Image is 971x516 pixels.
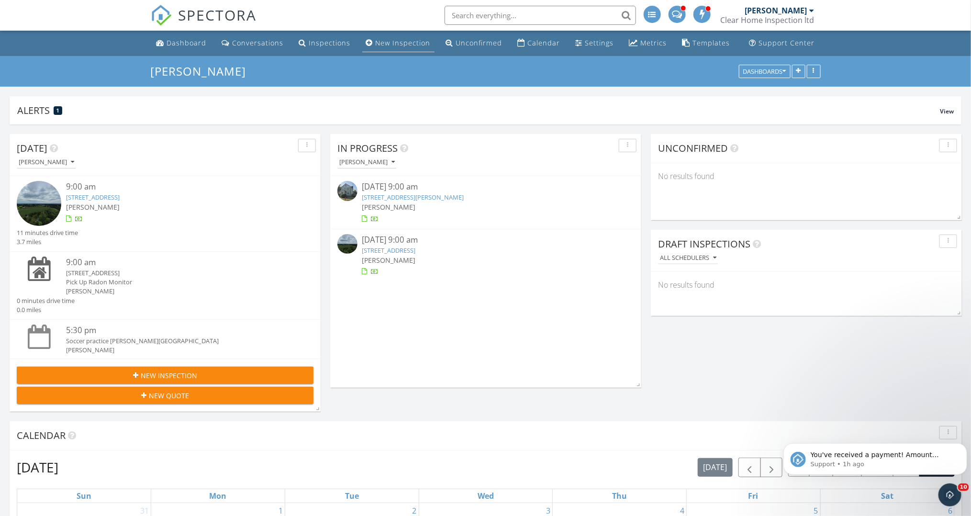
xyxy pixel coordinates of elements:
[679,34,734,52] a: Templates
[66,257,289,269] div: 9:00 am
[66,181,289,193] div: 9:00 am
[151,13,257,33] a: SPECTORA
[17,228,78,237] div: 11 minutes drive time
[743,68,786,75] div: Dashboards
[66,202,120,212] span: [PERSON_NAME]
[476,489,496,503] a: Wednesday
[179,5,257,25] span: SPECTORA
[780,423,971,490] iframe: Intercom notifications message
[208,489,229,503] a: Monday
[66,287,289,296] div: [PERSON_NAME]
[17,104,940,117] div: Alerts
[698,458,733,477] button: [DATE]
[693,38,730,47] div: Templates
[660,255,716,261] div: All schedulers
[75,489,93,503] a: Sunday
[514,34,564,52] a: Calendar
[19,159,74,166] div: [PERSON_NAME]
[938,483,961,506] iframe: Intercom live chat
[445,6,636,25] input: Search everything...
[442,34,506,52] a: Unconfirmed
[149,391,189,401] span: New Quote
[456,38,502,47] div: Unconfirmed
[760,458,783,477] button: Next month
[218,34,288,52] a: Conversations
[66,337,289,346] div: Soccer practice [PERSON_NAME][GEOGRAPHIC_DATA]
[337,156,397,169] button: [PERSON_NAME]
[721,15,815,25] div: Clear Home Inspection ltd
[745,6,807,15] div: [PERSON_NAME]
[153,34,211,52] a: Dashboard
[376,38,431,47] div: New Inspection
[151,5,172,26] img: The Best Home Inspection Software - Spectora
[362,181,610,193] div: [DATE] 9:00 am
[658,252,718,265] button: All schedulers
[17,142,47,155] span: [DATE]
[151,63,255,79] a: [PERSON_NAME]
[337,234,634,277] a: [DATE] 9:00 am [STREET_ADDRESS] [PERSON_NAME]
[17,257,313,314] a: 9:00 am [STREET_ADDRESS] Pick Up Radon Monitor [PERSON_NAME] 0 minutes drive time 0.0 miles
[658,142,728,155] span: Unconfirmed
[17,181,313,247] a: 9:00 am [STREET_ADDRESS] [PERSON_NAME] 11 minutes drive time 3.7 miles
[17,296,75,305] div: 0 minutes drive time
[940,107,954,115] span: View
[362,193,464,202] a: [STREET_ADDRESS][PERSON_NAME]
[738,458,761,477] button: Previous month
[31,37,176,45] p: Message from Support, sent 1h ago
[651,272,962,298] div: No results found
[66,193,120,202] a: [STREET_ADDRESS]
[66,346,289,355] div: [PERSON_NAME]
[66,325,289,337] div: 5:30 pm
[167,38,207,47] div: Dashboard
[17,387,313,404] button: New Quote
[17,305,75,314] div: 0.0 miles
[362,34,435,52] a: New Inspection
[337,181,357,201] img: image_processing2025092885wvwm2n.jpeg
[17,237,78,247] div: 3.7 miles
[337,142,398,155] span: In Progress
[339,159,395,166] div: [PERSON_NAME]
[572,34,618,52] a: Settings
[17,156,76,169] button: [PERSON_NAME]
[337,234,357,254] img: streetview
[658,237,750,250] span: Draft Inspections
[585,38,614,47] div: Settings
[295,34,355,52] a: Inspections
[362,202,416,212] span: [PERSON_NAME]
[57,107,59,114] span: 1
[641,38,667,47] div: Metrics
[362,234,610,246] div: [DATE] 9:00 am
[17,458,58,477] h2: [DATE]
[747,489,760,503] a: Friday
[879,489,895,503] a: Saturday
[31,28,175,131] span: You've received a payment! Amount $445.00 Fee $0.00 Net $445.00 Transaction # pi_3SCk2fK7snlDGpRF...
[958,483,969,491] span: 10
[17,367,313,384] button: New Inspection
[66,269,289,278] div: [STREET_ADDRESS]
[362,246,416,255] a: [STREET_ADDRESS]
[141,370,197,381] span: New Inspection
[337,181,634,224] a: [DATE] 9:00 am [STREET_ADDRESS][PERSON_NAME] [PERSON_NAME]
[651,163,962,189] div: No results found
[610,489,629,503] a: Thursday
[343,489,361,503] a: Tuesday
[362,256,416,265] span: [PERSON_NAME]
[528,38,560,47] div: Calendar
[17,181,61,225] img: streetview
[625,34,671,52] a: Metrics
[17,429,66,442] span: Calendar
[759,38,815,47] div: Support Center
[233,38,284,47] div: Conversations
[66,278,289,287] div: Pick Up Radon Monitor
[746,34,819,52] a: Support Center
[309,38,351,47] div: Inspections
[739,65,791,78] button: Dashboards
